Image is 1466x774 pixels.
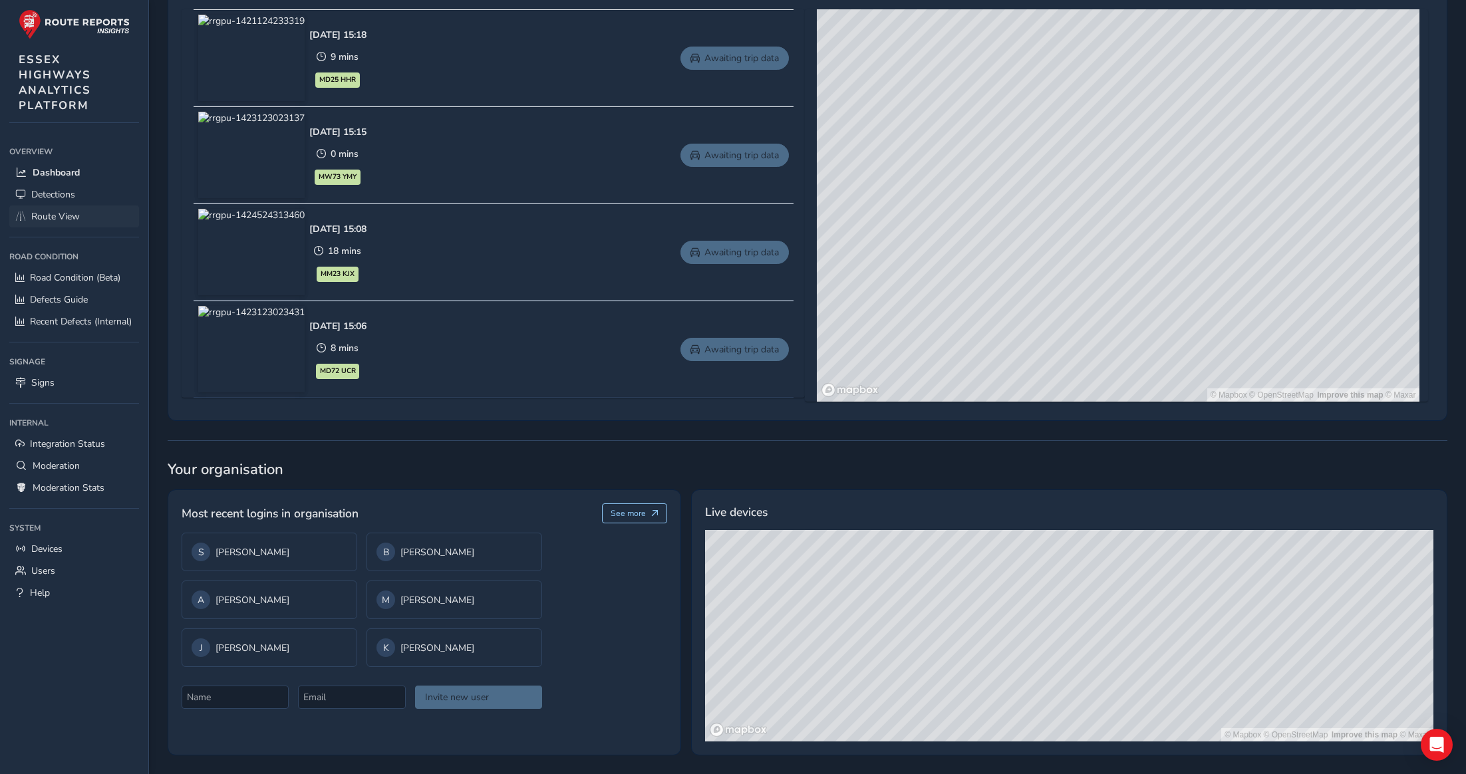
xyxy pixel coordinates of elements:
div: [PERSON_NAME] [192,638,347,657]
div: [PERSON_NAME] [376,590,532,609]
img: rrgpu-1423123023137 [198,112,305,198]
div: [DATE] 15:15 [309,126,366,138]
div: Signage [9,352,139,372]
span: M [382,594,390,606]
span: Road Condition (Beta) [30,271,120,284]
span: Signs [31,376,55,389]
span: A [198,594,204,606]
span: Recent Defects (Internal) [30,315,132,328]
span: MM23 KJX [321,269,355,279]
a: Road Condition (Beta) [9,267,139,289]
a: Dashboard [9,162,139,184]
img: rrgpu-1423123023431 [198,306,305,392]
span: Most recent logins in organisation [182,505,359,522]
a: Awaiting trip data [680,47,789,70]
a: Signs [9,372,139,394]
a: Detections [9,184,139,205]
span: Dashboard [33,166,80,179]
a: Awaiting trip data [680,241,789,264]
span: Moderation Stats [33,481,104,494]
span: Moderation [33,459,80,472]
div: [DATE] 15:08 [309,223,366,235]
span: MD72 UCR [320,366,356,376]
div: System [9,518,139,538]
input: Name [182,686,289,709]
span: See more [611,508,646,519]
a: Help [9,582,139,604]
a: Devices [9,538,139,560]
img: rrgpu-1421124233319 [198,15,305,101]
span: J [200,642,203,654]
div: Overview [9,142,139,162]
a: Awaiting trip data [680,144,789,167]
a: Moderation [9,455,139,477]
span: 9 mins [331,51,359,63]
a: Awaiting trip data [680,338,789,361]
span: Integration Status [30,438,105,450]
img: rr logo [19,9,130,39]
a: Users [9,560,139,582]
span: 8 mins [331,342,359,354]
span: Route View [31,210,80,223]
span: ESSEX HIGHWAYS ANALYTICS PLATFORM [19,52,91,113]
div: [DATE] 15:06 [309,320,366,332]
span: Devices [31,543,63,555]
span: Help [30,586,50,599]
div: [DATE] 15:18 [309,29,366,41]
span: Defects Guide [30,293,88,306]
div: Internal [9,413,139,433]
span: Detections [31,188,75,201]
div: [PERSON_NAME] [376,543,532,561]
span: 18 mins [328,245,361,257]
span: Users [31,565,55,577]
span: B [383,546,389,559]
a: Route View [9,205,139,227]
div: [PERSON_NAME] [376,638,532,657]
div: [PERSON_NAME] [192,590,347,609]
div: Open Intercom Messenger [1421,729,1453,761]
div: [PERSON_NAME] [192,543,347,561]
span: 0 mins [331,148,359,160]
span: S [198,546,204,559]
span: Your organisation [168,459,1447,479]
input: Email [298,686,405,709]
span: MD25 HHR [319,74,356,85]
button: See more [602,503,668,523]
img: rrgpu-1424524313460 [198,209,305,295]
a: Integration Status [9,433,139,455]
div: Road Condition [9,247,139,267]
span: Live devices [705,503,768,521]
a: Recent Defects (Internal) [9,311,139,332]
span: MW73 YMY [319,172,357,182]
a: Defects Guide [9,289,139,311]
span: K [383,642,389,654]
a: Moderation Stats [9,477,139,499]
